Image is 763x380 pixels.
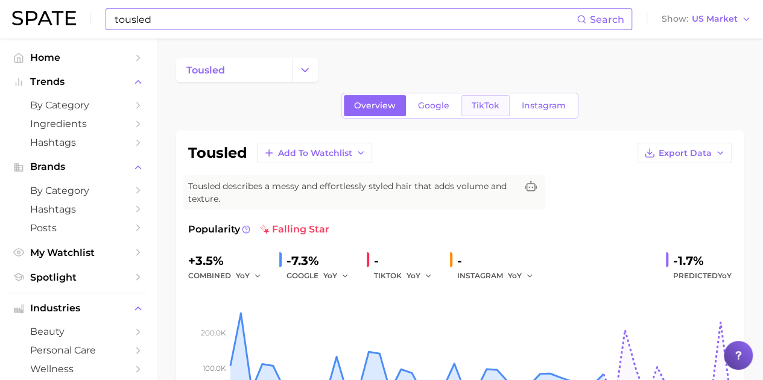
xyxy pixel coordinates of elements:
[30,118,127,129] span: Ingredients
[10,219,147,237] a: Posts
[407,269,432,283] button: YoY
[718,271,732,280] span: YoY
[10,268,147,287] a: Spotlight
[692,16,738,22] span: US Market
[344,95,406,116] a: Overview
[10,48,147,67] a: Home
[457,269,542,283] div: INSTAGRAM
[10,299,147,317] button: Industries
[30,363,127,375] span: wellness
[30,161,127,172] span: Brands
[188,269,270,283] div: combined
[257,143,372,163] button: Add to Watchlist
[10,73,147,91] button: Trends
[12,11,76,25] img: SPATE
[10,181,147,200] a: by Category
[418,101,449,111] span: Google
[673,269,732,283] span: Predicted
[188,251,270,270] div: +3.5%
[260,222,329,237] span: falling star
[30,52,127,63] span: Home
[10,200,147,219] a: Hashtags
[30,204,127,215] span: Hashtags
[354,101,396,111] span: Overview
[472,101,499,111] span: TikTok
[287,251,357,270] div: -7.3%
[511,95,576,116] a: Instagram
[508,270,522,281] span: YoY
[590,14,624,25] span: Search
[30,137,127,148] span: Hashtags
[260,225,270,234] img: falling star
[673,251,732,270] div: -1.7%
[10,96,147,114] a: by Category
[188,222,240,237] span: Popularity
[638,143,732,163] button: Export Data
[508,269,534,283] button: YoY
[374,251,440,270] div: -
[236,270,250,281] span: YoY
[278,148,352,158] span: Add to Watchlist
[407,270,420,281] span: YoY
[10,360,147,378] a: wellness
[662,16,688,22] span: Show
[10,158,147,176] button: Brands
[188,180,516,205] span: Tousled describes a messy and effortlessly styled hair that adds volume and texture.
[659,148,712,158] span: Export Data
[10,114,147,133] a: Ingredients
[30,76,127,87] span: Trends
[10,133,147,152] a: Hashtags
[10,322,147,341] a: beauty
[374,269,440,283] div: TIKTOK
[176,58,292,82] a: tousled
[113,9,577,30] input: Search here for a brand, industry, or ingredient
[10,243,147,262] a: My Watchlist
[292,58,318,82] button: Change Category
[30,222,127,234] span: Posts
[408,95,460,116] a: Google
[287,269,357,283] div: GOOGLE
[323,269,349,283] button: YoY
[522,101,566,111] span: Instagram
[30,272,127,283] span: Spotlight
[30,99,127,111] span: by Category
[30,344,127,356] span: personal care
[188,146,247,160] h1: tousled
[457,251,542,270] div: -
[30,326,127,337] span: beauty
[10,341,147,360] a: personal care
[30,247,127,258] span: My Watchlist
[659,11,754,27] button: ShowUS Market
[323,270,337,281] span: YoY
[30,303,127,314] span: Industries
[30,185,127,196] span: by Category
[461,95,510,116] a: TikTok
[236,269,262,283] button: YoY
[186,64,225,76] span: tousled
